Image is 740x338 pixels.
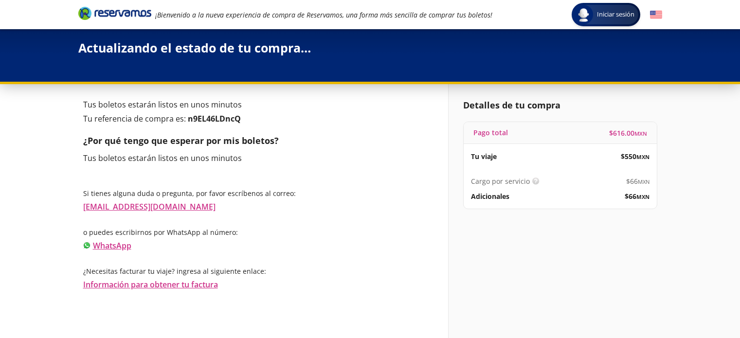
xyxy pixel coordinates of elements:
[609,128,647,138] span: $ 616.00
[83,152,433,164] p: Tus boletos estarán listos en unos minutos
[471,151,497,161] p: Tu viaje
[626,176,650,186] span: $ 66
[625,191,650,201] span: $ 66
[78,6,151,23] a: Brand Logo
[636,193,650,200] small: MXN
[78,6,151,20] i: Brand Logo
[463,99,657,112] p: Detalles de tu compra
[155,10,492,19] em: ¡Bienvenido a la nueva experiencia de compra de Reservamos, una forma más sencilla de comprar tus...
[634,130,647,137] small: MXN
[636,153,650,160] small: MXN
[83,201,216,212] a: [EMAIL_ADDRESS][DOMAIN_NAME]
[83,266,433,276] p: ¿Necesitas facturar tu viaje? ingresa al siguiente enlace:
[83,134,433,147] p: ¿Por qué tengo que esperar por mis boletos?
[471,176,530,186] p: Cargo por servicio
[83,188,433,198] p: Si tienes alguna duda o pregunta, por favor escríbenos al correo:
[650,9,662,21] button: English
[83,99,433,110] p: Tus boletos estarán listos en unos minutos
[638,178,650,185] small: MXN
[188,113,241,124] b: n9EL46LDncQ
[83,227,433,237] p: o puedes escribirnos por WhatsApp al número:
[593,10,638,19] span: Iniciar sesión
[621,151,650,161] span: $ 550
[93,240,131,251] a: WhatsApp
[78,39,662,57] p: Actualizando el estado de tu compra…
[473,127,508,138] p: Pago total
[83,113,433,125] p: Tu referencia de compra es:
[471,191,509,201] p: Adicionales
[83,279,218,290] a: Información para obtener tu factura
